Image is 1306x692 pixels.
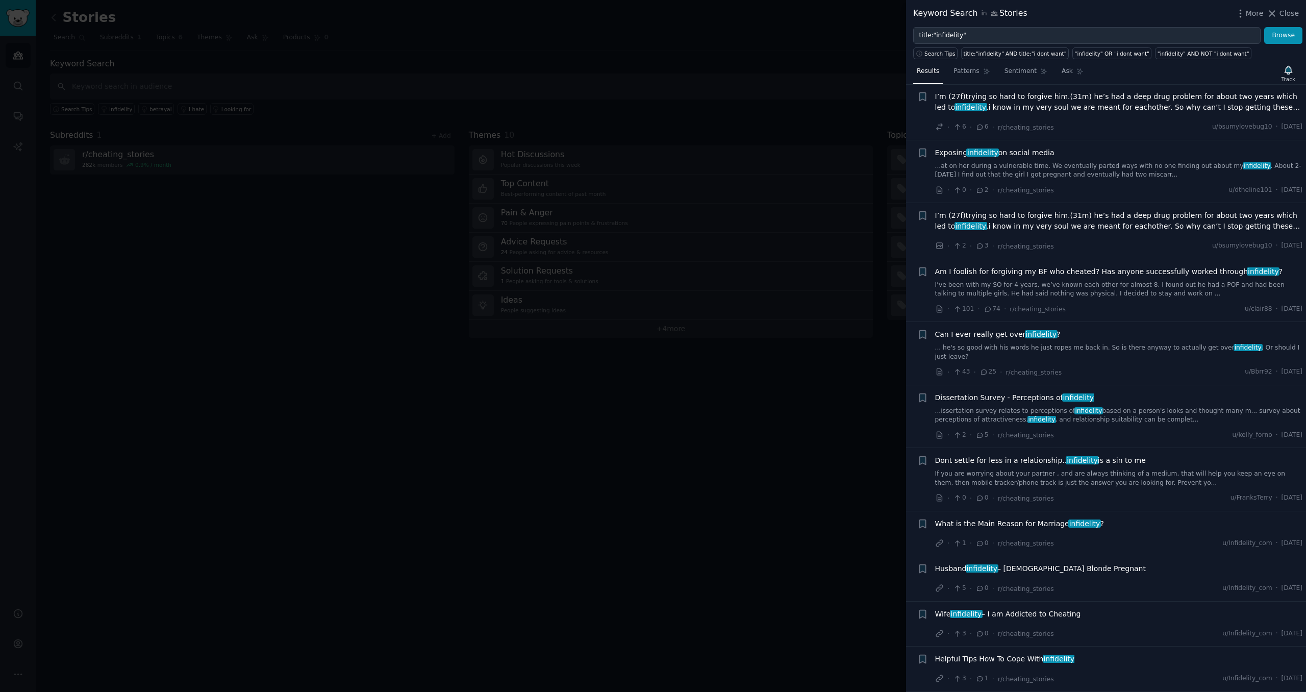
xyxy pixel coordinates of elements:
[984,305,1000,314] span: 74
[953,305,974,314] span: 101
[998,540,1054,547] span: r/cheating_stories
[935,147,1054,158] span: Exposing on social media
[998,243,1054,250] span: r/cheating_stories
[1235,8,1264,19] button: More
[935,654,1075,664] a: Helpful Tips How To Cope Withinfidelity
[913,27,1261,44] input: Try a keyword related to your business
[1074,407,1103,414] span: infidelity
[1027,416,1057,423] span: infidelity
[998,676,1054,683] span: r/cheating_stories
[970,674,972,684] span: ·
[992,493,994,504] span: ·
[992,122,994,133] span: ·
[992,538,994,549] span: ·
[1276,674,1278,683] span: ·
[1276,431,1278,440] span: ·
[1006,369,1062,376] span: r/cheating_stories
[1062,67,1073,76] span: Ask
[953,584,966,593] span: 5
[1222,629,1272,638] span: u/Infidelity_com
[1222,674,1272,683] span: u/Infidelity_com
[935,407,1303,425] a: ...issertation survey relates to perceptions ofinfidelitybased on a person's looks and thought ma...
[935,455,1146,466] a: Dont settle for less in a relationship..infidelityis a sin to me
[947,304,949,314] span: ·
[955,103,987,111] span: infidelity
[924,50,956,57] span: Search Tips
[1245,305,1272,314] span: u/clair88
[1158,50,1249,57] div: "infidelity" AND NOT "i dont want"
[950,63,993,84] a: Patterns
[1282,584,1302,593] span: [DATE]
[950,610,983,618] span: infidelity
[953,367,970,377] span: 43
[992,583,994,594] span: ·
[1282,674,1302,683] span: [DATE]
[935,329,1061,340] span: Can I ever really get over ?
[1010,306,1066,313] span: r/cheating_stories
[1282,431,1302,440] span: [DATE]
[935,469,1303,487] a: If you are worrying about your partner , and are always thinking of a medium, that will help you ...
[1276,584,1278,593] span: ·
[1025,330,1058,338] span: infidelity
[935,281,1303,299] a: I’ve been with my SO for 4 years, we’ve known each other for almost 8. I found out he had a POF a...
[1230,493,1272,503] span: u/FranksTerry
[935,266,1283,277] a: Am I foolish for forgiving my BF who cheated? Has anyone successfully worked throughinfidelity?
[1243,162,1272,169] span: infidelity
[1276,186,1278,195] span: ·
[1282,629,1302,638] span: [DATE]
[975,584,988,593] span: 0
[1282,241,1302,251] span: [DATE]
[1155,47,1251,59] a: "infidelity" AND NOT "i dont want"
[955,222,987,230] span: infidelity
[964,50,1067,57] div: title:"infidelity" AND title:"i dont want"
[1058,63,1087,84] a: Ask
[998,630,1054,637] span: r/cheating_stories
[998,124,1054,131] span: r/cheating_stories
[970,493,972,504] span: ·
[935,518,1104,529] span: What is the Main Reason for Marriage ?
[935,162,1303,180] a: ...at on her during a vulnerable time. We eventually parted ways with no one finding out about my...
[1222,584,1272,593] span: u/Infidelity_com
[970,628,972,639] span: ·
[1066,456,1098,464] span: infidelity
[977,304,979,314] span: ·
[1282,493,1302,503] span: [DATE]
[935,91,1303,113] span: I’m (27f)trying so hard to forgive him.(31m) he’s had a deep drug problem for about two years whi...
[1279,8,1299,19] span: Close
[1068,520,1101,528] span: infidelity
[947,583,949,594] span: ·
[953,431,966,440] span: 2
[947,493,949,504] span: ·
[992,430,994,440] span: ·
[947,122,949,133] span: ·
[1282,305,1302,314] span: [DATE]
[953,629,966,638] span: 3
[1282,122,1302,132] span: [DATE]
[1276,241,1278,251] span: ·
[1246,8,1264,19] span: More
[1062,393,1095,402] span: infidelity
[998,495,1054,502] span: r/cheating_stories
[981,9,987,18] span: in
[953,186,966,195] span: 0
[970,185,972,195] span: ·
[1212,122,1272,132] span: u/bsumylovebug10
[935,392,1094,403] span: Dissertation Survey - Perceptions of
[947,538,949,549] span: ·
[1276,122,1278,132] span: ·
[1264,27,1302,44] button: Browse
[970,583,972,594] span: ·
[953,67,979,76] span: Patterns
[935,329,1061,340] a: Can I ever really get overinfidelity?
[953,493,966,503] span: 0
[1043,655,1075,663] span: infidelity
[947,241,949,252] span: ·
[1276,629,1278,638] span: ·
[913,7,1027,20] div: Keyword Search Stories
[953,241,966,251] span: 2
[1212,241,1272,251] span: u/bsumylovebug10
[947,674,949,684] span: ·
[935,518,1104,529] a: What is the Main Reason for Marriageinfidelity?
[935,455,1146,466] span: Dont settle for less in a relationship.. is a sin to me
[975,122,988,132] span: 6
